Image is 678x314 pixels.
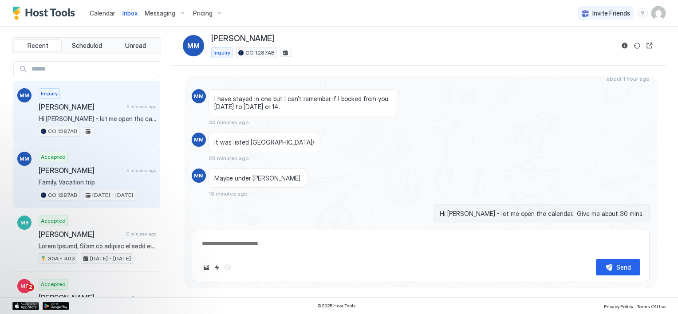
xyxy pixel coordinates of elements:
span: about 1 hour ago [607,75,650,82]
button: Recent [15,39,62,52]
span: 6 minutes ago [127,168,156,173]
div: User profile [651,6,666,20]
span: Recent [28,42,48,50]
span: [PERSON_NAME] [39,102,123,111]
span: Hi [PERSON_NAME] - let me open the calendar. Give me about 30 mins. [39,115,156,123]
div: menu [637,8,648,19]
a: Privacy Policy [604,301,633,310]
span: Maybe under [PERSON_NAME] [214,174,300,182]
span: 28 minutes ago [209,155,249,161]
span: about 5 hours ago [118,295,156,301]
span: Inbox [122,9,138,17]
span: Accepted [41,153,66,161]
span: Inquiry [213,49,230,57]
span: MM [194,172,204,180]
span: MM [20,155,29,163]
a: Google Play Store [43,302,69,310]
a: Inbox [122,8,138,18]
button: Sync reservation [632,40,643,51]
button: Open reservation [644,40,655,51]
div: Send [616,263,631,272]
span: Scheduled [72,42,102,50]
span: Inquiry [41,90,58,98]
span: [PERSON_NAME] [211,34,274,44]
span: Hi [PERSON_NAME] - let me open the calendar. Give me about 30 mins. [440,210,644,218]
span: CO 1287AB [48,191,77,199]
span: CO 1287AB [48,127,77,135]
span: 6 minutes ago [127,104,156,110]
button: Send [596,259,640,275]
span: Messaging [145,9,175,17]
span: CO 1287AB [245,49,275,57]
span: [PERSON_NAME] [39,293,115,302]
span: Accepted [41,217,66,225]
span: MM [187,40,200,51]
iframe: Intercom notifications message [7,228,184,290]
span: Privacy Policy [604,304,633,309]
a: Terms Of Use [637,301,666,310]
span: © 2025 Host Tools [317,303,356,309]
span: MM [194,92,204,100]
span: 13 minutes ago [209,190,248,197]
a: App Store [12,302,39,310]
span: Unread [125,42,146,50]
span: Terms Of Use [637,304,666,309]
span: 2 [27,284,34,291]
span: 30 minutes ago [209,119,249,126]
iframe: Intercom live chat [9,284,30,305]
a: Host Tools Logo [12,7,79,20]
div: tab-group [12,37,161,54]
input: Input Field [28,62,160,77]
span: Family. Vacation trip [39,178,156,186]
span: I have stayed in one but I can’t remember if I booked from you. [DATE] to [DATE] or 14. [214,95,391,110]
span: MM [194,136,204,144]
span: Pricing [193,9,213,17]
span: MB [20,219,29,227]
button: Upload image [201,262,212,273]
span: [DATE] - [DATE] [92,191,133,199]
span: Invite Friends [592,9,630,17]
button: Quick reply [212,262,222,273]
button: Unread [112,39,159,52]
span: It was listed [GEOGRAPHIC_DATA]/ [214,138,315,146]
span: MM [20,91,29,99]
a: Calendar [90,8,115,18]
span: Calendar [90,9,115,17]
span: [PERSON_NAME] [39,166,123,175]
button: Reservation information [619,40,630,51]
button: Scheduled [63,39,110,52]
